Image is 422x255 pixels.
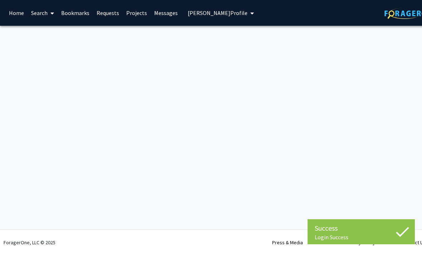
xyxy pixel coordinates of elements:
span: [PERSON_NAME] Profile [188,9,247,16]
a: Requests [93,0,123,25]
div: ForagerOne, LLC © 2025 [4,230,55,255]
div: Login Success [315,234,408,241]
a: Messages [151,0,181,25]
a: Bookmarks [58,0,93,25]
a: Press & Media [272,239,303,246]
a: Search [28,0,58,25]
a: Home [5,0,28,25]
div: Success [315,223,408,234]
a: Projects [123,0,151,25]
